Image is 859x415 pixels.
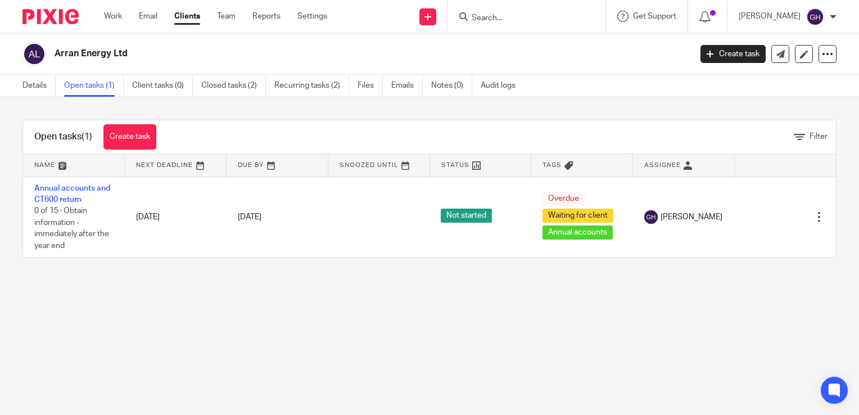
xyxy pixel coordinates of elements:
[542,162,562,168] span: Tags
[34,131,92,143] h1: Open tasks
[238,213,261,221] span: [DATE]
[22,9,79,24] img: Pixie
[139,11,157,22] a: Email
[125,177,227,257] td: [DATE]
[441,209,492,223] span: Not started
[34,207,109,250] span: 0 of 15 · Obtain information - immediately after the year end
[700,45,766,63] a: Create task
[340,162,399,168] span: Snoozed Until
[252,11,281,22] a: Reports
[22,75,56,97] a: Details
[633,12,676,20] span: Get Support
[217,11,236,22] a: Team
[358,75,383,97] a: Files
[739,11,801,22] p: [PERSON_NAME]
[174,11,200,22] a: Clients
[132,75,193,97] a: Client tasks (0)
[103,124,156,150] a: Create task
[661,211,722,223] span: [PERSON_NAME]
[806,8,824,26] img: svg%3E
[644,210,658,224] img: svg%3E
[201,75,266,97] a: Closed tasks (2)
[542,209,613,223] span: Waiting for client
[471,13,572,24] input: Search
[274,75,349,97] a: Recurring tasks (2)
[297,11,327,22] a: Settings
[64,75,124,97] a: Open tasks (1)
[22,42,46,66] img: svg%3E
[542,192,585,206] span: Overdue
[82,132,92,141] span: (1)
[810,133,828,141] span: Filter
[542,225,613,240] span: Annual accounts
[104,11,122,22] a: Work
[34,184,110,204] a: Annual accounts and CT600 return
[481,75,524,97] a: Audit logs
[391,75,423,97] a: Emails
[431,75,472,97] a: Notes (0)
[55,48,558,60] h2: Arran Energy Ltd
[441,162,469,168] span: Status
